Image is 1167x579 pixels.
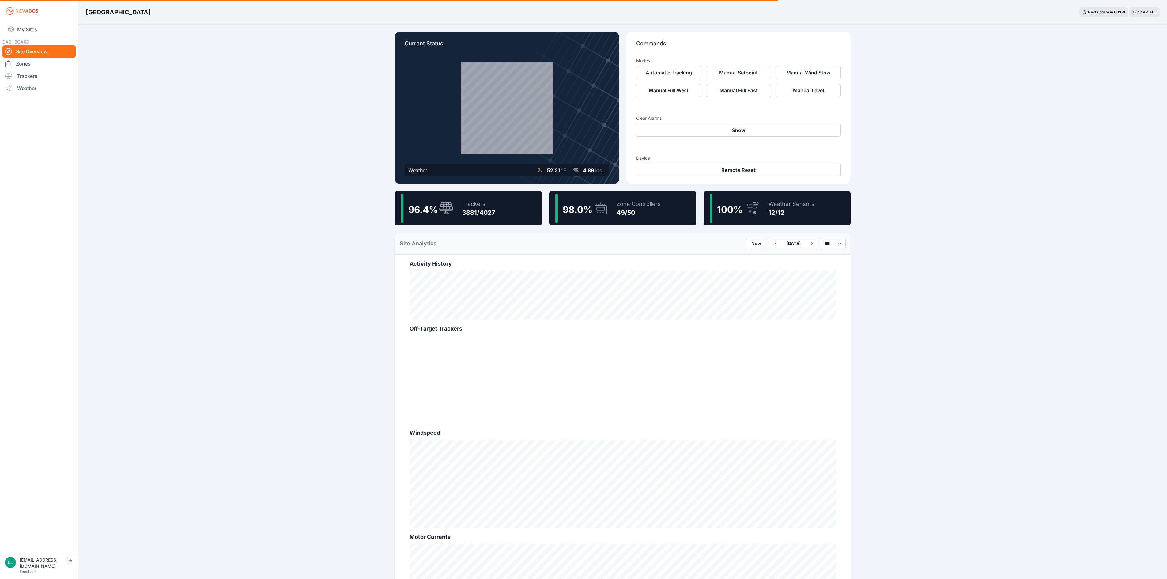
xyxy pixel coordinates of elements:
div: [EMAIL_ADDRESS][DOMAIN_NAME] [20,557,66,569]
div: Weather Sensors [769,200,814,208]
span: DASHBOARD [2,39,29,44]
button: Manual Level [776,84,841,97]
div: 12/12 [769,208,814,217]
p: Current Status [405,39,609,53]
button: Manual Setpoint [706,66,771,79]
span: 52.21 [547,167,560,173]
a: 98.0%Zone Controllers49/50 [549,191,696,225]
button: Automatic Tracking [636,66,701,79]
span: 4.89 [583,167,594,173]
span: 08:42 AM [1132,10,1149,14]
span: 96.4 % [408,204,438,215]
a: Site Overview [2,45,76,58]
div: Weather [408,167,427,174]
h2: Windspeed [410,429,836,437]
p: Commands [636,39,841,53]
h2: Site Analytics [400,239,436,248]
div: 00 : 00 [1114,10,1125,15]
h3: Device [636,155,841,161]
img: blippencott@invenergy.com [5,557,16,568]
a: 100%Weather Sensors12/12 [704,191,851,225]
div: Zone Controllers [617,200,661,208]
a: Weather [2,82,76,94]
button: Manual Full East [706,84,771,97]
div: 49/50 [617,208,661,217]
a: My Sites [2,22,76,37]
span: kts [595,167,602,173]
button: Manual Wind Stow [776,66,841,79]
span: EDT [1150,10,1157,14]
a: Feedback [20,569,37,574]
span: 98.0 % [563,204,592,215]
h3: [GEOGRAPHIC_DATA] [86,8,151,17]
button: Remote Reset [636,164,841,176]
nav: Breadcrumb [86,4,151,20]
h2: Off-Target Trackers [410,324,836,333]
a: Zones [2,58,76,70]
img: Nevados [5,6,39,16]
span: 100 % [717,204,742,215]
h2: Motor Currents [410,533,836,541]
h3: Clear Alarms [636,115,841,121]
div: Trackers [462,200,495,208]
a: Trackers [2,70,76,82]
a: 96.4%Trackers3881/4027 [395,191,542,225]
div: 3881/4027 [462,208,495,217]
h2: Activity History [410,259,836,268]
span: °F [561,167,566,173]
button: [DATE] [782,238,806,249]
button: Manual Full West [636,84,701,97]
button: Snow [636,124,841,137]
span: Next update in [1088,10,1113,14]
button: Now [746,238,766,249]
h3: Modes [636,58,650,64]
